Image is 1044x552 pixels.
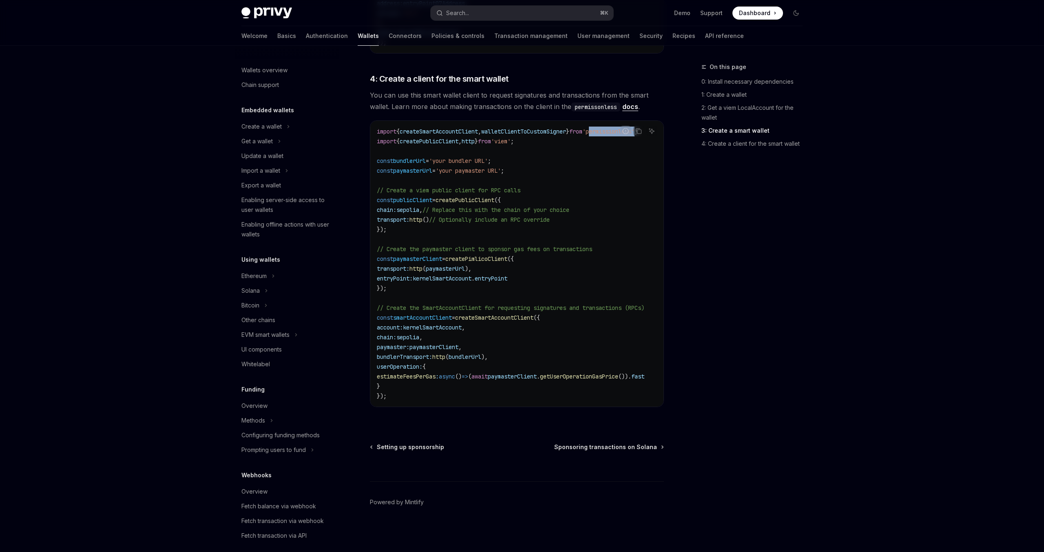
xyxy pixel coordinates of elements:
[235,163,339,178] button: Toggle Import a wallet section
[511,138,514,145] span: ;
[235,327,339,342] button: Toggle EVM smart wallets section
[377,255,393,263] span: const
[241,271,267,281] div: Ethereum
[235,283,339,298] button: Toggle Solana section
[618,373,631,380] span: ()).
[277,26,296,46] a: Basics
[554,443,663,451] a: Sponsoring transactions on Solana
[419,334,422,341] span: ,
[577,26,630,46] a: User management
[241,180,281,190] div: Export a wallet
[426,265,465,272] span: paymasterUrl
[370,498,424,506] a: Powered by Mintlify
[422,363,426,370] span: {
[235,398,339,413] a: Overview
[429,157,488,165] span: 'your bundler URL'
[436,373,439,380] span: :
[674,9,690,17] a: Demo
[540,373,618,380] span: getUserOperationGasPrice
[462,373,468,380] span: =>
[458,343,462,351] span: ,
[436,196,494,204] span: createPublicClient
[409,216,422,223] span: http
[790,7,803,20] button: Toggle dark mode
[377,324,403,331] span: account:
[241,255,280,265] h5: Using wallets
[393,255,442,263] span: paymasterClient
[235,119,339,134] button: Toggle Create a wallet section
[377,314,393,321] span: const
[235,484,339,499] a: Overview
[432,167,436,174] span: =
[533,314,540,321] span: ({
[455,373,462,380] span: ()
[235,443,339,457] button: Toggle Prompting users to fund section
[235,528,339,543] a: Fetch transaction via API
[701,137,809,150] a: 4: Create a client for the smart wallet
[377,216,409,223] span: transport:
[422,265,426,272] span: (
[377,334,396,341] span: chain:
[442,255,445,263] span: =
[429,216,550,223] span: // Optionally include an RPC override
[475,138,478,145] span: }
[620,126,631,136] button: Report incorrect code
[377,167,393,174] span: const
[241,385,265,394] h5: Funding
[241,166,280,176] div: Import a wallet
[633,126,644,136] button: Copy the contents from the code block
[600,10,608,16] span: ⌘ K
[377,285,387,292] span: });
[377,138,396,145] span: import
[241,122,282,131] div: Create a wallet
[377,275,413,282] span: entryPoint:
[501,167,504,174] span: ;
[241,516,324,526] div: Fetch transaction via webhook
[235,357,339,372] a: Whitelabel
[377,392,387,400] span: });
[235,514,339,528] a: Fetch transaction via webhook
[468,373,471,380] span: (
[494,26,568,46] a: Transaction management
[452,314,455,321] span: =
[241,501,316,511] div: Fetch balance via webhook
[471,275,475,282] span: .
[672,26,695,46] a: Recipes
[241,531,307,541] div: Fetch transaction via API
[432,196,436,204] span: =
[491,138,511,145] span: 'viem'
[377,343,409,351] span: paymaster:
[646,126,657,136] button: Ask AI
[462,324,465,331] span: ,
[235,63,339,78] a: Wallets overview
[426,157,429,165] span: =
[235,413,339,428] button: Toggle Methods section
[235,149,339,163] a: Update a wallet
[732,7,783,20] a: Dashboard
[235,193,339,217] a: Enabling server-side access to user wallets
[701,88,809,101] a: 1: Create a wallet
[446,8,469,18] div: Search...
[419,206,422,214] span: ,
[377,363,422,370] span: userOperation:
[705,26,744,46] a: API reference
[241,286,260,296] div: Solana
[582,128,635,135] span: 'permissionless'
[393,167,432,174] span: paymasterUrl
[377,265,409,272] span: transport:
[370,73,509,85] span: 4: Create a client for the smart wallet
[400,128,478,135] span: createSmartAccountClient
[235,269,339,283] button: Toggle Ethereum section
[241,65,288,75] div: Wallets overview
[377,226,387,233] span: });
[432,353,445,361] span: http
[400,138,458,145] span: createPublicClient
[241,470,272,480] h5: Webhooks
[462,138,475,145] span: http
[377,187,520,194] span: // Create a viem public client for RPC calls
[396,334,419,341] span: sepolia
[739,9,770,17] span: Dashboard
[377,128,396,135] span: import
[475,275,507,282] span: entryPoint
[377,373,436,380] span: estimateFeesPerGas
